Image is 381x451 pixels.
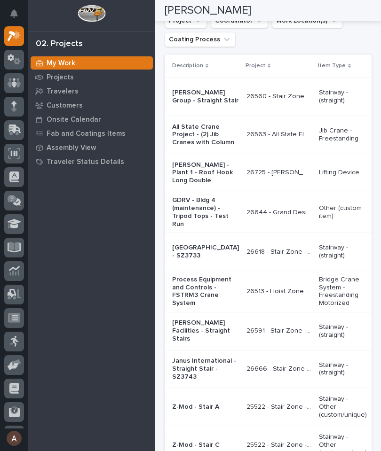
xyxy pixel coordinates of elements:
div: Notifications [12,9,24,24]
p: 26725 - Brinkley RV - Roof Hook Long Double [246,167,313,177]
p: Z-Mod - Stair C [172,441,239,449]
p: Traveler Status Details [47,158,124,166]
p: Janus International - Straight Stair - SZ3743 [172,357,239,381]
p: Description [172,61,203,71]
p: Fab and Coatings Items [47,130,126,138]
button: users-avatar [4,428,24,448]
p: Travelers [47,87,79,96]
p: [GEOGRAPHIC_DATA] - SZ3733 [172,244,239,260]
p: 26560 - Stair Zone - Grady Group - Straight Stair [246,91,313,101]
p: Stairway - (straight) [319,323,367,339]
button: Notifications [4,4,24,23]
a: Travelers [28,84,155,98]
p: Item Type [318,61,346,71]
p: Stairway - Other (custom/unique) [319,395,367,419]
h2: [PERSON_NAME] [165,4,251,17]
p: All State Crane Project - (2) Jib Cranes with Column [172,123,239,147]
button: Coating Process [165,32,236,47]
p: Z-Mod - Stair A [172,403,239,411]
p: Project [246,61,265,71]
p: Onsite Calendar [47,116,101,124]
p: Stairway - (straight) [319,244,367,260]
p: My Work [47,59,75,68]
a: Fab and Coatings Items [28,126,155,140]
a: Customers [28,98,155,112]
p: Lifting Device [319,169,367,177]
p: Stairway - (straight) [319,361,367,377]
p: 26644 - Grand Design RV - GDRV4 - New Style 5th Wheel Tri-Pod Tops (4) [246,207,313,217]
p: 26618 - Stair Zone - West Islip Fire District - 🤖 E-Commerce Stair Order [246,246,313,256]
p: 26591 - Stair Zone - Leventis Facilities - Straight Stair x 2 UPS [246,325,313,335]
a: Projects [28,70,155,84]
p: Other (custom item) [319,204,367,220]
p: Projects [47,73,74,82]
div: 02. Projects [36,39,83,49]
p: 25522 - Stair Zone - Z-Modular - Saginaw TX [246,439,313,449]
a: Traveler Status Details [28,155,155,169]
p: Customers [47,101,83,110]
img: Workspace Logo [78,5,105,22]
p: [PERSON_NAME] Facilities - Straight Stairs [172,319,239,342]
p: 26513 - Hoist Zone - Process Equipment and Controls - FSTRM3 Crane System [246,286,313,295]
p: Jib Crane - Freestanding [319,127,367,143]
p: 26563 - All State Electric Motors - FSJ2 Jib Cranes R1 [246,129,313,139]
a: My Work [28,56,155,70]
p: Process Equipment and Controls - FSTRM3 Crane System [172,276,239,307]
p: [PERSON_NAME] Group - Straight Stair [172,89,239,105]
p: GDRV - Bldg 4 (maintenance) - Tripod Tops - Test Run [172,196,239,228]
p: 25522 - Stair Zone - Z-Modular - Saginaw TX [246,401,313,411]
p: 26666 - Stair Zone - Janus International - 🤖 E-Commerce Stair Order [246,363,313,373]
p: Assembly View [47,144,96,152]
p: [PERSON_NAME] - Plant 1 - Roof Hook Long Double [172,161,239,185]
p: Bridge Crane System - Freestanding Motorized [319,276,367,307]
a: Onsite Calendar [28,112,155,126]
p: Stairway - (straight) [319,89,367,105]
a: Assembly View [28,140,155,155]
